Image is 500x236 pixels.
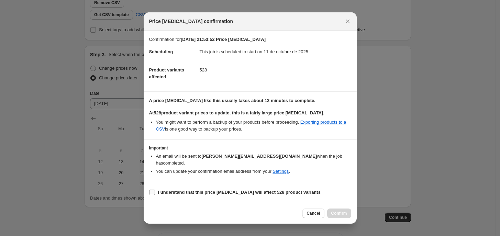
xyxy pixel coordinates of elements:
[200,43,351,61] dd: This job is scheduled to start on 11 de octubre de 2025.
[149,49,173,54] span: Scheduling
[302,209,324,218] button: Cancel
[149,36,351,43] p: Confirmation for
[201,154,317,159] b: [PERSON_NAME][EMAIL_ADDRESS][DOMAIN_NAME]
[149,98,315,103] b: A price [MEDICAL_DATA] like this usually takes about 12 minutes to complete.
[156,119,351,133] li: You might want to perform a backup of your products before proceeding. is one good way to backup ...
[149,67,185,79] span: Product variants affected
[149,18,233,25] span: Price [MEDICAL_DATA] confirmation
[156,153,351,167] li: An email will be sent to when the job has completed .
[156,120,346,132] a: Exporting products to a CSV
[200,61,351,79] dd: 528
[149,110,324,115] b: At 528 product variant prices to update, this is a fairly large price [MEDICAL_DATA].
[181,37,266,42] b: [DATE] 21:53:52 Price [MEDICAL_DATA]
[273,169,289,174] a: Settings
[158,190,321,195] b: I understand that this price [MEDICAL_DATA] will affect 528 product variants
[156,168,351,175] li: You can update your confirmation email address from your .
[307,211,320,216] span: Cancel
[343,16,353,26] button: Close
[149,145,351,151] h3: Important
